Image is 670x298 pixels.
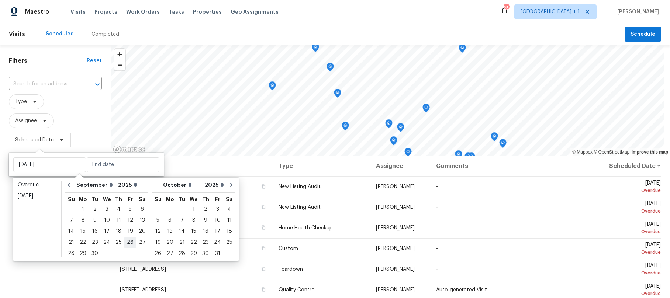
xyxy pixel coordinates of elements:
[18,192,57,200] div: [DATE]
[128,197,133,202] abbr: Friday
[188,215,200,225] div: 8
[224,237,235,248] div: 25
[211,248,224,259] div: Fri Oct 31 2025
[124,204,136,215] div: Fri Sep 05 2025
[77,215,89,226] div: Mon Sep 08 2025
[176,248,188,259] div: 28
[211,226,224,236] div: 17
[188,237,200,248] div: 22
[188,226,200,236] div: 15
[136,226,148,237] div: Sat Sep 20 2025
[376,267,415,272] span: [PERSON_NAME]
[224,215,235,225] div: 11
[200,226,211,236] div: 16
[215,197,220,202] abbr: Friday
[593,156,661,176] th: Scheduled Date ↑
[499,139,507,150] div: Map marker
[166,197,174,202] abbr: Monday
[15,136,54,144] span: Scheduled Date
[152,237,164,248] div: 19
[521,8,580,15] span: [GEOGRAPHIC_DATA] + 1
[176,248,188,259] div: Tue Oct 28 2025
[89,237,101,248] div: 23
[459,44,466,55] div: Map marker
[224,204,235,214] div: 4
[136,204,148,215] div: Sat Sep 06 2025
[77,248,89,259] div: Mon Sep 29 2025
[176,237,188,248] div: Tue Oct 21 2025
[169,9,184,14] span: Tasks
[164,215,176,226] div: Mon Oct 06 2025
[77,248,89,259] div: 29
[124,226,136,236] div: 19
[203,179,226,190] select: Year
[101,204,113,214] div: 3
[89,204,101,214] div: 2
[188,237,200,248] div: Wed Oct 22 2025
[202,197,209,202] abbr: Thursday
[376,205,415,210] span: [PERSON_NAME]
[113,237,124,248] div: Thu Sep 25 2025
[15,179,59,259] ul: Date picker shortcuts
[152,226,164,237] div: Sun Oct 12 2025
[13,157,86,172] input: Sat, Jan 01
[89,226,101,236] div: 16
[87,57,102,64] div: Reset
[89,226,101,237] div: Tue Sep 16 2025
[91,31,119,38] div: Completed
[15,98,27,105] span: Type
[632,150,668,155] a: Improve this map
[200,237,211,248] div: 23
[397,123,404,134] div: Map marker
[176,226,188,236] div: 14
[111,45,664,156] canvas: Map
[598,201,661,215] span: [DATE]
[200,248,211,259] div: Thu Oct 30 2025
[279,267,303,272] span: Teardown
[179,197,185,202] abbr: Tuesday
[422,104,430,115] div: Map marker
[279,225,333,231] span: Home Health Checkup
[87,157,159,172] input: End date
[65,237,77,248] div: 21
[113,226,124,237] div: Thu Sep 18 2025
[224,226,235,236] div: 18
[598,180,661,194] span: [DATE]
[376,287,415,292] span: [PERSON_NAME]
[631,30,655,39] span: Schedule
[46,30,74,38] div: Scheduled
[436,246,438,251] span: -
[113,215,124,225] div: 11
[101,226,113,237] div: Wed Sep 17 2025
[164,226,176,237] div: Mon Oct 13 2025
[136,215,148,225] div: 13
[224,237,235,248] div: Sat Oct 25 2025
[334,89,341,100] div: Map marker
[327,63,334,74] div: Map marker
[231,8,279,15] span: Geo Assignments
[598,228,661,235] div: Overdue
[614,8,659,15] span: [PERSON_NAME]
[226,197,233,202] abbr: Saturday
[190,197,198,202] abbr: Wednesday
[260,183,267,190] button: Copy Address
[211,237,224,248] div: 24
[25,8,49,15] span: Maestro
[211,204,224,214] div: 3
[625,27,661,42] button: Schedule
[114,60,125,70] span: Zoom out
[77,215,89,225] div: 8
[77,237,89,248] div: Mon Sep 22 2025
[124,237,136,248] div: Fri Sep 26 2025
[188,204,200,215] div: Wed Oct 01 2025
[65,248,77,259] div: 28
[176,215,188,226] div: Tue Oct 07 2025
[152,215,164,225] div: 5
[390,136,397,148] div: Map marker
[164,248,176,259] div: 27
[103,197,111,202] abbr: Wednesday
[101,204,113,215] div: Wed Sep 03 2025
[77,226,89,236] div: 15
[113,145,145,154] a: Mapbox homepage
[572,150,593,155] a: Mapbox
